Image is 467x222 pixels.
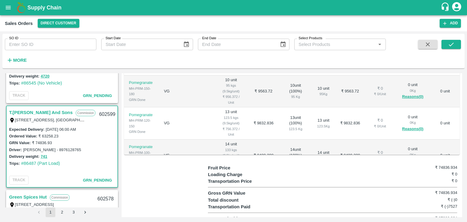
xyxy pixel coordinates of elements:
button: open drawer [1,1,15,15]
h6: ₹ (-)7527 [416,203,457,210]
a: #86487 (Part Load) [21,161,60,166]
div: Sales Orders [5,19,33,27]
h6: ₹ 74836.934 [416,165,457,171]
label: Trips: [9,161,20,166]
div: ₹ 0 / Unit [370,123,390,129]
div: GRN Done [129,97,154,102]
label: Select Products [299,36,322,41]
td: ₹ 9832.836 [335,107,365,140]
a: Green Spices Hut [9,193,47,201]
div: 0 unit [400,146,426,165]
span: GRN_Pending [83,93,112,98]
div: 14 unit [317,150,330,161]
td: ₹ 9563.72 [335,75,365,108]
p: Fruit Price [208,165,270,171]
label: Expected Delivery : [9,127,44,132]
input: Start Date [101,39,178,50]
div: MH-PRM-120-150 [129,118,154,129]
td: ₹ 8489.208 [335,140,365,172]
p: Gross GRN Value [208,190,270,196]
div: MH-PRM-150-180 [129,86,154,97]
p: Commission [76,110,95,116]
div: 14 unit ( 100 %) [284,147,307,164]
div: 602599 [95,107,119,122]
button: 4720 [41,73,50,80]
label: Delivery weight: [9,74,40,78]
p: Loading Charge [208,171,270,178]
td: ₹ 9563.72 [247,75,279,108]
div: 0 unit [400,82,426,100]
label: Ordered Value: [9,134,37,138]
div: ₹ 0 [370,118,390,123]
label: Start Date [106,36,121,41]
p: Commission [50,194,70,201]
td: 0 unit [431,75,460,108]
h6: ₹ 0 [416,171,457,177]
td: ₹ 9832.836 [247,107,279,140]
div: 95 kgs (9.5kg/unit) [219,83,243,94]
button: page 1 [46,207,55,217]
div: 95 Kg [284,94,307,99]
nav: pagination navigation [33,207,91,217]
div: 602578 [94,192,117,206]
div: ₹ 756.372 / Unit [219,126,243,137]
div: ₹ 0 [370,150,390,156]
input: Select Products [296,40,374,48]
button: More [5,55,28,65]
button: Add [440,19,461,28]
button: Go to next page [80,207,90,217]
label: SO ID [9,36,18,41]
label: ₹ 74836.93 [32,140,52,145]
td: VG [159,140,214,172]
p: Total discount [208,197,270,203]
label: Trips: [9,81,20,85]
label: End Date [202,36,216,41]
h6: ₹ 74836.934 [416,190,457,196]
div: 123.5 kgs (9.5kg/unit) [219,115,243,126]
div: 0 Kg [400,88,426,93]
p: Transportation Paid [208,203,270,210]
div: 13 unit ( 100 %) [284,115,307,132]
button: Reasons(0) [400,126,426,133]
div: customer-support [441,2,451,13]
div: 10 unit ( 100 %) [284,83,307,100]
label: [STREET_ADDRESS], [GEOGRAPHIC_DATA], [GEOGRAPHIC_DATA], 221007, [GEOGRAPHIC_DATA] [15,117,199,122]
td: VG [159,75,214,108]
a: #86545 (No Vehicle) [21,81,62,85]
div: 123.5 Kg [317,123,330,129]
button: Reasons(0) [400,93,426,100]
div: 0 Kg [400,120,426,125]
label: GRN Value: [9,140,31,145]
span: GRN_Pending [83,178,112,182]
div: ₹ 0 / Unit [370,91,390,97]
div: 133 kgs (9.5kg/unit) [219,147,243,158]
div: 10 unit [317,86,330,97]
div: 0 Kg [400,152,426,158]
td: 13 unit [214,107,247,140]
button: Choose date [277,39,289,50]
img: logo [15,2,27,14]
strong: More [13,58,27,63]
button: Go to page 2 [57,207,67,217]
h6: ₹ 67309.934 [416,215,457,221]
label: [STREET_ADDRESS] [15,202,54,207]
button: Open [376,40,384,48]
td: 0 unit [431,107,460,140]
p: Net Receivables [208,215,270,222]
div: 0 unit [400,114,426,133]
p: Pomegranate [129,144,154,150]
td: 10 unit [214,75,247,108]
a: Supply Chain [27,3,441,12]
button: 741 [41,153,47,160]
div: ₹ 0 [370,86,390,92]
label: ₹ 63258.23 [38,134,58,138]
h6: ₹ 0 [416,178,457,184]
td: ₹ 8489.208 [247,140,279,172]
p: Pomegranate [129,80,154,86]
div: ₹ 956.372 / Unit [219,94,243,105]
div: 123.5 Kg [284,126,307,132]
td: 14 unit [214,140,247,172]
label: Driver: [9,147,22,152]
p: Pomegranate [129,112,154,118]
div: MH-PRM-100-120 [129,150,154,161]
